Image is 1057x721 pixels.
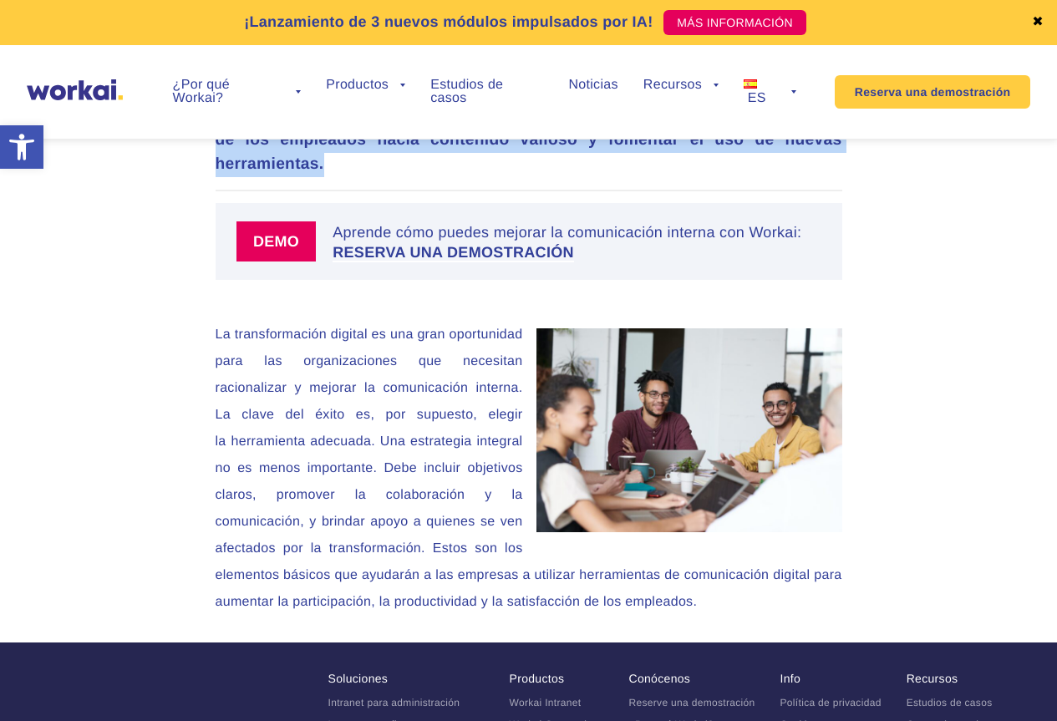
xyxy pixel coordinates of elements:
[430,79,543,105] a: Estudios de casos
[216,322,842,616] p: La transformación digital es una gran oportunidad para las organizaciones que necesitan racionali...
[244,11,653,33] p: ¡Lanzamiento de 3 nuevos módulos impulsados por IA!
[328,672,389,685] a: Soluciones
[328,697,460,708] a: Intranet para administración
[333,245,574,260] a: RESERVA UNA DEMOSTRACIÓN
[780,672,801,685] a: Info
[628,672,690,685] a: Conócenos
[236,221,333,261] a: DEMO
[333,223,821,260] div: Aprende cómo puedes mejorar la comunicación interna con Workai:
[907,697,993,708] a: Estudios de casos
[744,79,796,105] a: ES
[835,75,1031,109] a: Reserva una demostración
[236,221,316,261] label: DEMO
[907,672,958,685] a: Recursos
[510,672,565,685] a: Productos
[748,91,766,105] span: ES
[780,697,882,708] a: Política de privacidad
[663,10,806,35] a: MÁS INFORMACIÓN
[628,697,755,708] a: Reserve una demostración
[173,79,302,105] a: ¿Por qué Workai?
[1032,16,1044,29] a: ✖
[568,79,617,92] a: Noticias
[643,79,719,92] a: Recursos
[510,697,582,708] a: Workai Intranet
[326,79,405,92] a: Productos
